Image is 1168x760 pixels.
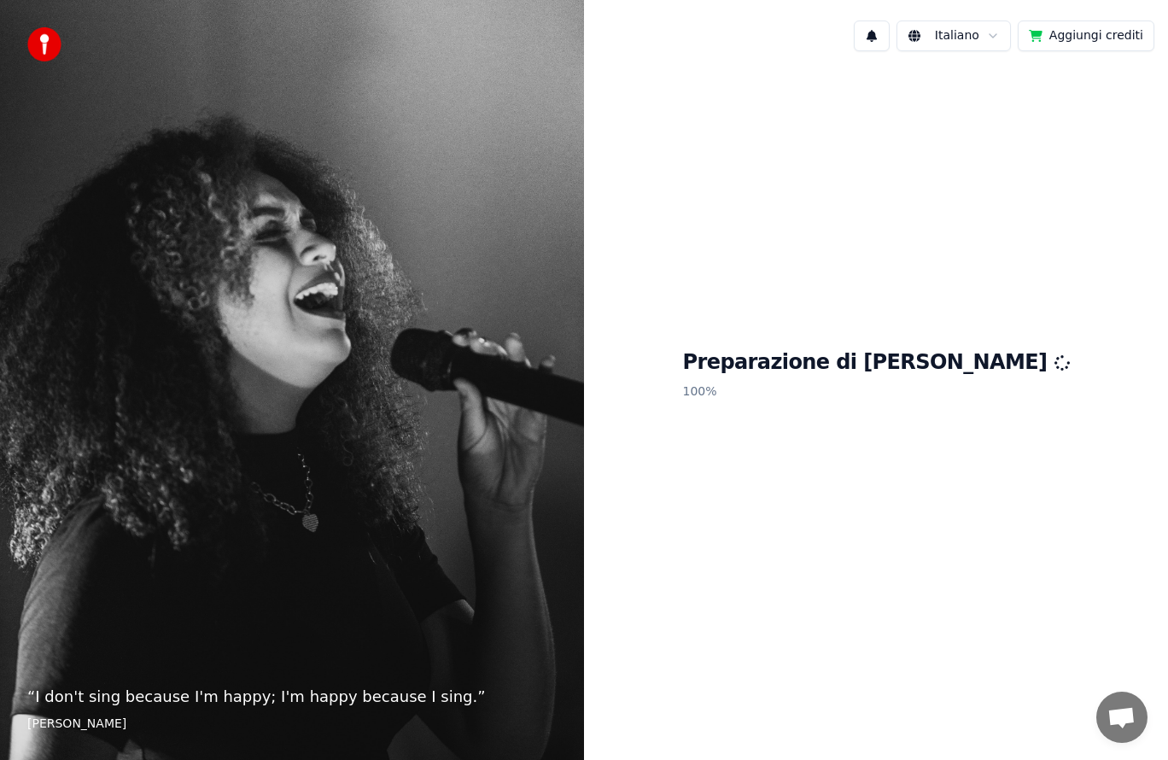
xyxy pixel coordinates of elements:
img: youka [27,27,61,61]
a: Aprire la chat [1096,692,1148,743]
p: “ I don't sing because I'm happy; I'm happy because I sing. ” [27,685,557,709]
footer: [PERSON_NAME] [27,716,557,733]
h1: Preparazione di [PERSON_NAME] [683,349,1070,377]
button: Aggiungi crediti [1018,20,1154,51]
p: 100 % [683,377,1070,407]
